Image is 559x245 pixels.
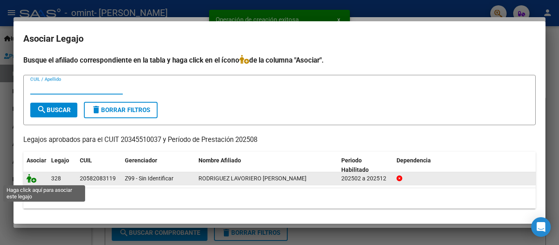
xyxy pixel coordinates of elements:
[77,152,122,179] datatable-header-cell: CUIL
[198,157,241,164] span: Nombre Afiliado
[125,157,157,164] span: Gerenciador
[341,157,369,173] span: Periodo Habilitado
[393,152,536,179] datatable-header-cell: Dependencia
[23,188,536,209] div: 1 registros
[198,175,307,182] span: RODRIGUEZ LAVORIERO FELIPE
[91,105,101,115] mat-icon: delete
[23,55,536,65] h4: Busque el afiliado correspondiente en la tabla y haga click en el ícono de la columna "Asociar".
[27,157,46,164] span: Asociar
[23,152,48,179] datatable-header-cell: Asociar
[125,175,174,182] span: Z99 - Sin Identificar
[397,157,431,164] span: Dependencia
[84,102,158,118] button: Borrar Filtros
[80,174,116,183] div: 20582083119
[122,152,195,179] datatable-header-cell: Gerenciador
[338,152,393,179] datatable-header-cell: Periodo Habilitado
[91,106,150,114] span: Borrar Filtros
[531,217,551,237] div: Open Intercom Messenger
[51,157,69,164] span: Legajo
[48,152,77,179] datatable-header-cell: Legajo
[37,106,71,114] span: Buscar
[23,31,536,47] h2: Asociar Legajo
[23,135,536,145] p: Legajos aprobados para el CUIT 20345510037 y Período de Prestación 202508
[51,175,61,182] span: 328
[30,103,77,117] button: Buscar
[80,157,92,164] span: CUIL
[341,174,390,183] div: 202502 a 202512
[37,105,47,115] mat-icon: search
[195,152,338,179] datatable-header-cell: Nombre Afiliado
